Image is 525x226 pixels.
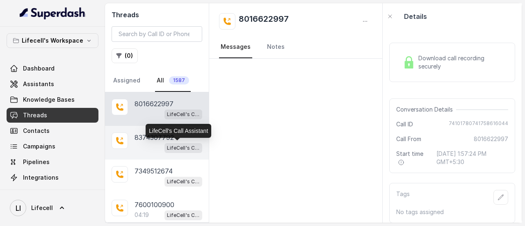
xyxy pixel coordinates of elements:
p: LifeCell's Call Assistant [167,110,200,119]
span: API Settings [23,189,59,197]
p: 04:19 [135,211,149,219]
a: Lifecell [7,196,98,219]
span: Start time [396,150,429,166]
h2: 8016622997 [239,13,289,30]
span: Threads [23,111,47,119]
span: 8016622997 [474,135,508,143]
span: Download call recording securely [418,54,505,71]
span: Knowledge Bases [23,96,75,104]
p: Tags [396,190,410,205]
img: Lock Icon [403,56,415,68]
a: Dashboard [7,61,98,76]
span: Integrations [23,173,59,182]
p: LifeCell's Call Assistant [167,178,200,186]
span: Contacts [23,127,50,135]
a: Assigned [112,70,142,92]
a: API Settings [7,186,98,201]
p: 8374307792 [135,132,174,142]
h2: Threads [112,10,202,20]
span: [DATE] 1:57:24 PM GMT+5:30 [436,150,508,166]
span: Assistants [23,80,54,88]
nav: Tabs [219,36,372,58]
a: Notes [265,36,286,58]
a: Assistants [7,77,98,91]
span: Campaigns [23,142,55,151]
a: Contacts [7,123,98,138]
span: Call ID [396,120,413,128]
a: Pipelines [7,155,98,169]
button: (0) [112,48,138,63]
span: 74101780741758616044 [449,120,508,128]
p: No tags assigned [396,208,508,216]
a: Campaigns [7,139,98,154]
span: Conversation Details [396,105,456,114]
span: Lifecell [31,204,53,212]
input: Search by Call ID or Phone Number [112,26,202,42]
a: All1587 [155,70,191,92]
button: Lifecell's Workspace [7,33,98,48]
p: 7600100900 [135,200,174,210]
a: Knowledge Bases [7,92,98,107]
text: LI [16,204,21,212]
p: LifeCell's Call Assistant [167,211,200,219]
nav: Tabs [112,70,202,92]
p: 7349512674 [135,166,173,176]
a: Messages [219,36,252,58]
img: light.svg [20,7,86,20]
span: 1587 [169,76,189,84]
a: Threads [7,108,98,123]
span: Call From [396,135,421,143]
p: 8016622997 [135,99,173,109]
div: LifeCell's Call Assistant [146,124,211,138]
a: Integrations [7,170,98,185]
span: Dashboard [23,64,55,73]
p: LifeCell's Call Assistant [167,144,200,152]
span: Pipelines [23,158,50,166]
p: Lifecell's Workspace [22,36,83,46]
p: Details [404,11,427,21]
